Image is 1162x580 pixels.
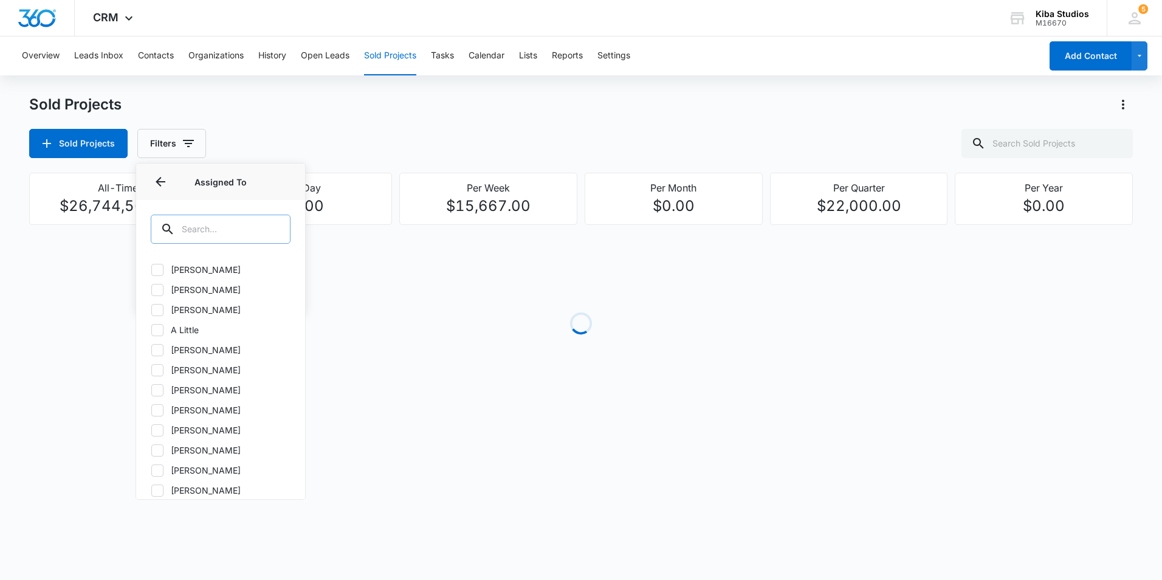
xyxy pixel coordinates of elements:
button: Settings [597,36,630,75]
button: Open Leads [301,36,349,75]
span: 5 [1138,4,1148,14]
p: Per Month [593,181,755,195]
p: $0.00 [593,195,755,217]
p: $22,000.00 [778,195,940,217]
div: account id [1036,19,1089,27]
p: Assigned To [151,176,290,188]
div: account name [1036,9,1089,19]
button: Tasks [431,36,454,75]
label: [PERSON_NAME] [151,424,290,437]
label: [PERSON_NAME] [151,444,290,457]
button: Organizations [188,36,244,75]
p: $15,667.00 [407,195,569,217]
button: Overview [22,36,60,75]
button: Calendar [469,36,504,75]
button: Leads Inbox [74,36,123,75]
label: [PERSON_NAME] [151,283,290,296]
div: notifications count [1138,4,1148,14]
label: [PERSON_NAME] [151,364,290,376]
button: Sold Projects [29,129,128,158]
button: History [258,36,286,75]
button: Sold Projects [364,36,416,75]
span: CRM [93,11,119,24]
button: Back [151,172,170,192]
label: [PERSON_NAME] [151,384,290,396]
p: $0.00 [963,195,1125,217]
p: Per Year [963,181,1125,195]
button: Actions [1113,95,1133,114]
label: [PERSON_NAME] [151,464,290,477]
p: $26,744,564.46 [37,195,199,217]
input: Search Sold Projects [961,129,1133,158]
input: Search... [151,215,290,244]
label: [PERSON_NAME] [151,404,290,416]
label: [PERSON_NAME] [151,303,290,316]
label: [PERSON_NAME] [151,484,290,497]
button: Filters [137,129,206,158]
label: [PERSON_NAME] [151,263,290,276]
button: Add Contact [1050,41,1132,71]
label: [PERSON_NAME] [151,344,290,356]
button: Reports [552,36,583,75]
p: Per Week [407,181,569,195]
label: A Little [151,323,290,336]
button: Contacts [138,36,174,75]
h1: Sold Projects [29,95,122,114]
p: All-Time [37,181,199,195]
button: Lists [519,36,537,75]
p: Per Quarter [778,181,940,195]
